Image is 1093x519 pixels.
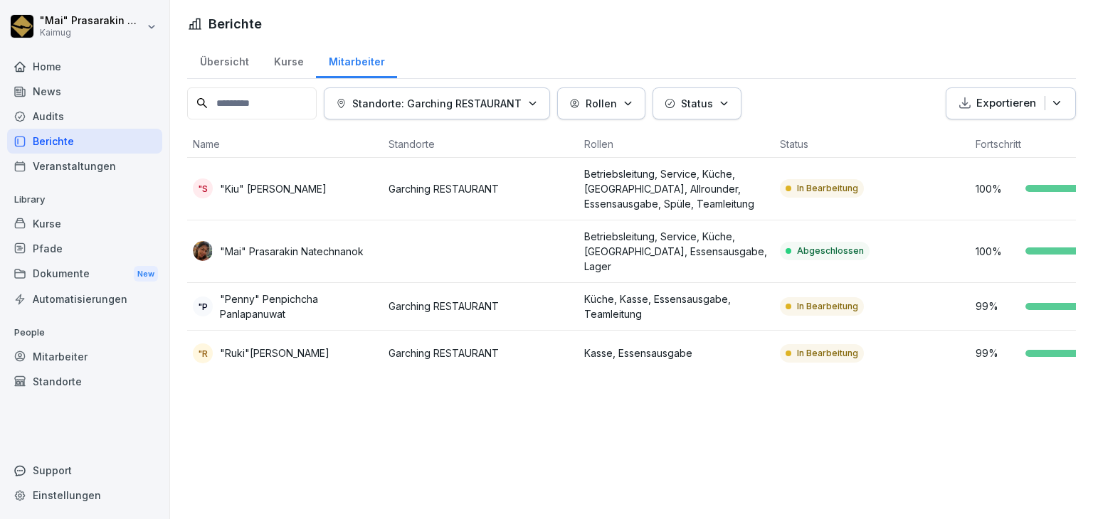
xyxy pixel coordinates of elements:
[40,28,144,38] p: Kaimug
[7,54,162,79] a: Home
[7,321,162,344] p: People
[586,96,617,111] p: Rollen
[220,244,364,259] p: "Mai" Prasarakin Natechnanok
[193,343,213,363] div: "R
[193,178,213,198] div: "S
[261,42,316,78] a: Kurse
[797,347,858,360] p: In Bearbeitung
[584,229,769,274] p: Betriebsleitung, Service, Küche, [GEOGRAPHIC_DATA], Essensausgabe, Lager
[7,188,162,211] p: Library
[584,166,769,211] p: Betriebsleitung, Service, Küche, [GEOGRAPHIC_DATA], Allrounder, Essensausgabe, Spüle, Teamleitung
[220,291,377,321] p: "Penny" Penpichcha Panlapanuwat
[7,129,162,154] a: Berichte
[557,87,645,119] button: Rollen
[7,154,162,178] a: Veranstaltungen
[946,87,1076,119] button: Exportieren
[7,79,162,104] a: News
[316,42,397,78] a: Mitarbeiter
[584,291,769,321] p: Küche, Kasse, Essensausgabe, Teamleitung
[208,14,262,33] h1: Berichte
[976,95,1036,112] p: Exportieren
[976,181,1018,196] p: 100 %
[681,96,713,111] p: Status
[7,287,162,311] a: Automatisierungen
[976,346,1018,360] p: 99 %
[7,261,162,287] div: Dokumente
[193,296,213,316] div: "P
[797,182,858,195] p: In Bearbeitung
[797,300,858,313] p: In Bearbeitung
[797,245,864,257] p: Abgeschlossen
[7,483,162,508] a: Einstellungen
[584,346,769,360] p: Kasse, Essensausgabe
[7,261,162,287] a: DokumenteNew
[774,131,970,158] th: Status
[220,346,329,360] p: "Ruki"[PERSON_NAME]
[7,211,162,236] a: Kurse
[383,131,579,158] th: Standorte
[7,369,162,394] a: Standorte
[324,87,550,119] button: Standorte: Garching RESTAURANT
[40,15,144,27] p: "Mai" Prasarakin Natechnanok
[579,131,774,158] th: Rollen
[7,236,162,261] a: Pfade
[187,42,261,78] a: Übersicht
[976,299,1018,314] p: 99 %
[7,458,162,483] div: Support
[352,96,522,111] p: Standorte: Garching RESTAURANT
[389,346,573,360] p: Garching RESTAURANT
[653,87,741,119] button: Status
[7,344,162,369] a: Mitarbeiter
[389,181,573,196] p: Garching RESTAURANT
[134,266,158,282] div: New
[976,244,1018,259] p: 100 %
[193,241,213,261] img: f3vrnbq1a0ja678kqe8p3mnu.png
[187,131,383,158] th: Name
[7,104,162,129] a: Audits
[220,181,327,196] p: "Kiu" [PERSON_NAME]
[389,299,573,314] p: Garching RESTAURANT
